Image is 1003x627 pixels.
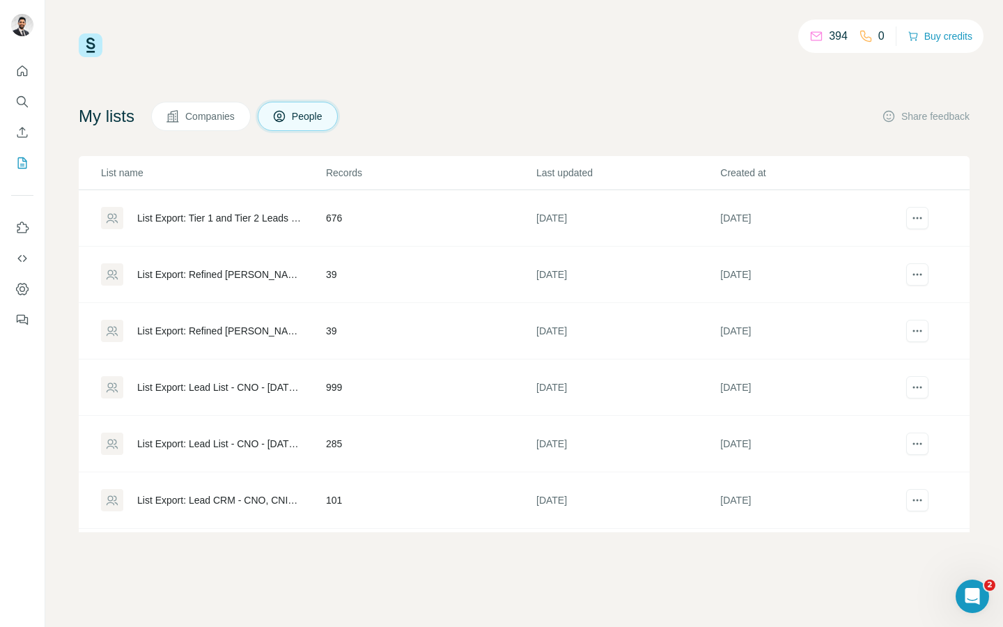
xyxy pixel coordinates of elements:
td: 39 [325,247,536,303]
button: Buy credits [908,26,972,46]
td: [DATE] [536,416,720,472]
div: List Export: Tier 1 and Tier 2 Leads - [DATE] 22:41 [137,211,302,225]
img: Surfe Logo [79,33,102,57]
td: 676 [325,190,536,247]
td: [DATE] [536,303,720,359]
button: Dashboard [11,277,33,302]
p: List name [101,166,325,180]
div: List Export: Refined [PERSON_NAME] Contacts - [DATE] 21:08 [137,324,302,338]
td: [DATE] [536,247,720,303]
td: [DATE] [720,247,903,303]
button: actions [906,207,928,229]
td: [DATE] [720,529,903,585]
td: [DATE] [536,472,720,529]
td: 101 [325,472,536,529]
button: actions [906,263,928,286]
td: 285 [325,416,536,472]
td: [DATE] [720,190,903,247]
button: Search [11,89,33,114]
p: 394 [829,28,848,45]
span: 2 [984,580,995,591]
button: Use Surfe API [11,246,33,271]
img: Avatar [11,14,33,36]
p: Created at [720,166,903,180]
p: 0 [878,28,885,45]
div: List Export: Refined [PERSON_NAME] Contacts - [DATE] 21:09 [137,268,302,281]
button: My lists [11,150,33,176]
p: Records [326,166,535,180]
div: List Export: Lead List - CNO - [DATE] 15:37 [137,380,302,394]
td: [DATE] [720,416,903,472]
td: [DATE] [536,529,720,585]
span: People [292,109,324,123]
button: Share feedback [882,109,970,123]
button: actions [906,489,928,511]
td: [DATE] [536,190,720,247]
td: 39 [325,303,536,359]
p: Last updated [536,166,719,180]
button: Quick start [11,59,33,84]
button: actions [906,376,928,398]
div: List Export: Lead CRM - CNO, CNIO - [DATE] 22:52 [137,493,302,507]
td: [DATE] [720,359,903,416]
button: Use Surfe on LinkedIn [11,215,33,240]
iframe: Intercom live chat [956,580,989,613]
td: 999 [325,359,536,416]
td: 589 [325,529,536,585]
td: [DATE] [536,359,720,416]
h4: My lists [79,105,134,127]
button: actions [906,320,928,342]
button: actions [906,433,928,455]
td: [DATE] [720,303,903,359]
button: Feedback [11,307,33,332]
button: Enrich CSV [11,120,33,145]
span: Companies [185,109,236,123]
td: [DATE] [720,472,903,529]
div: List Export: Lead List - CNO - [DATE] 22:57 [137,437,302,451]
